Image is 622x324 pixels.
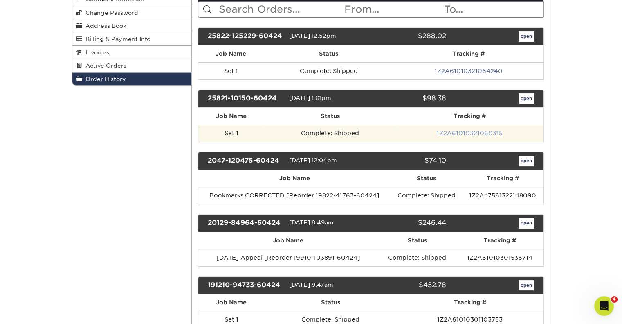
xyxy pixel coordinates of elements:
div: 2047-120475-60424 [202,156,289,166]
span: [DATE] 12:04pm [289,157,337,163]
span: Billing & Payment Info [82,36,150,42]
td: Complete: Shipped [263,62,394,79]
span: Address Book [82,23,126,29]
td: 1Z2A47561322148090 [462,187,543,204]
div: $246.44 [365,218,452,229]
th: Job Name [198,170,391,187]
div: 20129-84964-60424 [202,218,289,229]
a: 1Z2A61010321064240 [435,68,503,74]
span: Invoices [82,49,109,56]
span: [DATE] 12:52pm [289,32,336,39]
td: 1Z2A61010301536714 [456,249,543,266]
td: [DATE] Appeal [Reorder 19910-103891-60424] [198,249,378,266]
td: Complete: Shipped [264,125,396,142]
th: Status [265,294,397,311]
th: Job Name [198,294,265,311]
th: Tracking # [456,232,543,249]
div: $74.10 [365,156,452,166]
span: [DATE] 8:49am [289,219,334,226]
a: open [519,93,534,104]
div: 25822-125229-60424 [202,31,289,42]
a: Billing & Payment Info [72,32,192,45]
th: Job Name [198,232,378,249]
input: From... [344,2,443,17]
a: open [519,31,534,42]
span: Change Password [82,9,138,16]
th: Tracking # [396,108,543,125]
div: 25821-10150-60424 [202,93,289,104]
th: Tracking # [397,294,543,311]
a: Active Orders [72,59,192,72]
span: Active Orders [82,62,126,69]
th: Job Name [198,108,264,125]
th: Status [391,170,462,187]
td: Bookmarks CORRECTED [Reorder 19822-41763-60424] [198,187,391,204]
div: 191210-94733-60424 [202,280,289,291]
td: Complete: Shipped [378,249,456,266]
span: Order History [82,76,126,82]
th: Status [378,232,456,249]
a: 1Z2A61010321060315 [437,130,503,136]
a: open [519,156,534,166]
th: Status [264,108,396,125]
iframe: Intercom live chat [594,296,614,316]
a: Order History [72,73,192,85]
a: Address Book [72,19,192,32]
a: Invoices [72,46,192,59]
div: $98.38 [365,93,452,104]
td: Set 1 [198,62,263,79]
div: $452.78 [365,280,452,291]
iframe: Google Customer Reviews [2,299,70,321]
span: [DATE] 1:01pm [289,95,331,101]
input: To... [443,2,543,17]
a: Change Password [72,6,192,19]
div: $288.02 [365,31,452,42]
th: Job Name [198,45,263,62]
span: 4 [611,296,618,303]
td: Complete: Shipped [391,187,462,204]
th: Tracking # [394,45,543,62]
a: open [519,280,534,291]
td: Set 1 [198,125,264,142]
input: Search Orders... [218,2,344,17]
a: open [519,218,534,229]
th: Tracking # [462,170,543,187]
th: Status [263,45,394,62]
span: [DATE] 9:47am [289,281,333,288]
